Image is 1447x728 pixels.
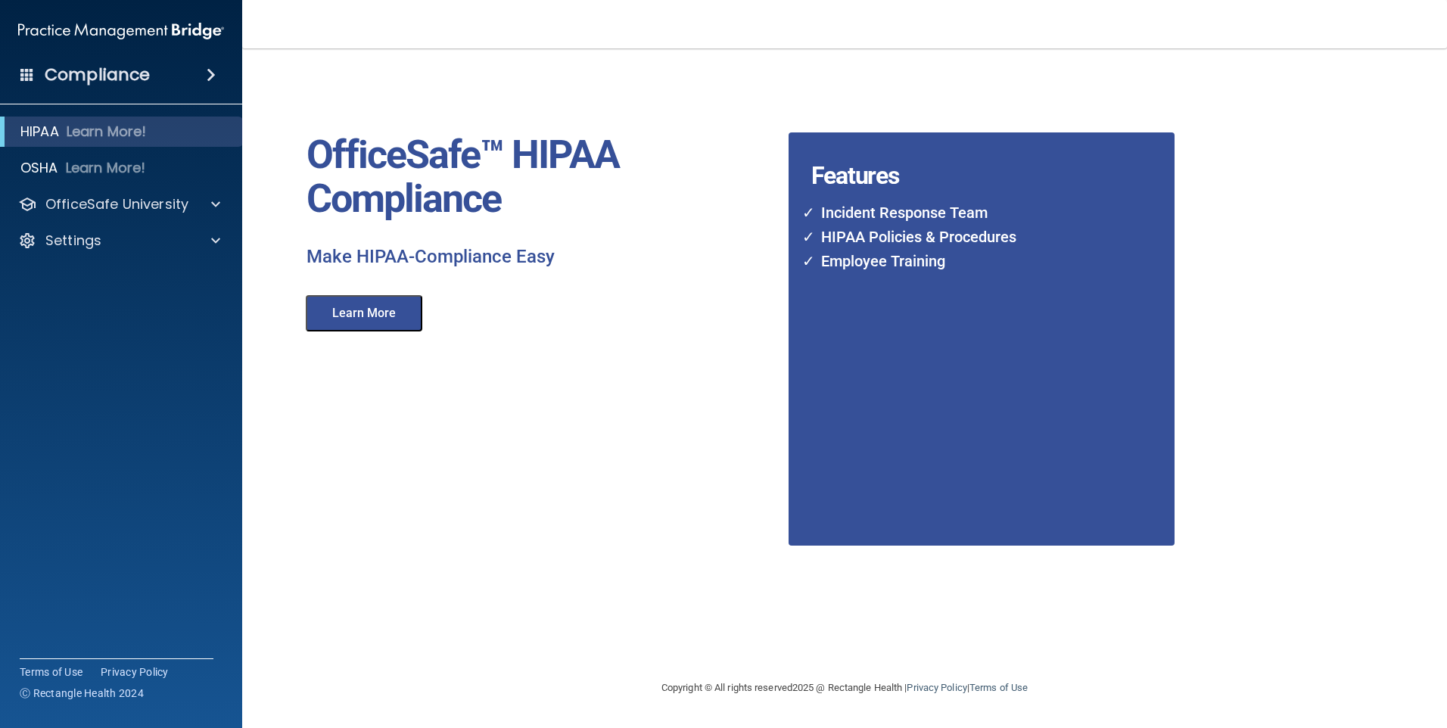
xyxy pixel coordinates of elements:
[101,664,169,680] a: Privacy Policy
[66,159,146,177] p: Learn More!
[812,249,1115,273] li: Employee Training
[20,123,59,141] p: HIPAA
[812,225,1115,249] li: HIPAA Policies & Procedures
[812,201,1115,225] li: Incident Response Team
[45,232,101,250] p: Settings
[307,245,777,269] p: Make HIPAA-Compliance Easy
[307,133,777,221] p: OfficeSafe™ HIPAA Compliance
[45,195,188,213] p: OfficeSafe University
[789,132,1134,163] h4: Features
[18,16,224,46] img: PMB logo
[295,308,437,319] a: Learn More
[969,682,1028,693] a: Terms of Use
[20,664,82,680] a: Terms of Use
[20,686,144,701] span: Ⓒ Rectangle Health 2024
[907,682,966,693] a: Privacy Policy
[568,664,1121,712] div: Copyright © All rights reserved 2025 @ Rectangle Health | |
[306,295,422,331] button: Learn More
[45,64,150,86] h4: Compliance
[1371,624,1429,681] iframe: Drift Widget Chat Controller
[18,195,220,213] a: OfficeSafe University
[67,123,147,141] p: Learn More!
[20,159,58,177] p: OSHA
[18,232,220,250] a: Settings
